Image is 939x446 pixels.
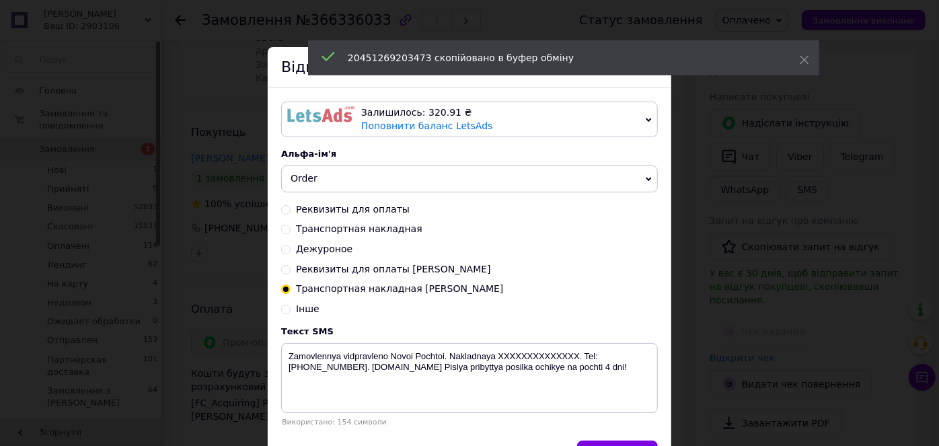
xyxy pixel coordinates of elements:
div: 20451269203473 скопійовано в буфер обміну [348,51,766,65]
span: Дежуроное [296,244,352,254]
span: Транспортная накладная [296,223,422,234]
div: Відправка SMS [268,47,671,88]
span: Інше [296,303,320,314]
span: Транспортная накладная [PERSON_NAME] [296,283,504,294]
div: Використано: 154 символи [281,418,658,426]
span: Order [291,173,317,184]
span: Реквизиты для оплаты [296,204,410,215]
textarea: Zamovlennya vidpravleno Novoi Pochtoi. Nakladnaya XXXXXXXXXXXXXX. Tel: [PHONE_NUMBER]. [DOMAIN_NA... [281,343,658,413]
div: Текст SMS [281,326,658,336]
div: Залишилось: 320.91 ₴ [361,106,640,120]
a: Поповнити баланс LetsAds [361,120,493,131]
span: Реквизиты для оплаты [PERSON_NAME] [296,264,491,274]
span: Альфа-ім'я [281,149,336,159]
